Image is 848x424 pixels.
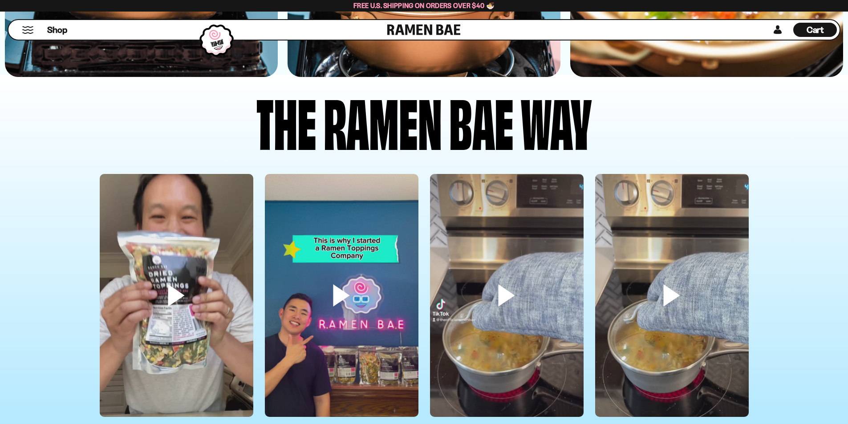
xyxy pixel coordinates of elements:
[521,86,592,154] div: WAY
[22,26,34,34] button: Mobile Menu Trigger
[793,20,837,40] div: Cart
[353,1,495,10] span: Free U.S. Shipping on Orders over $40 🍜
[256,86,316,154] div: THE
[449,86,514,154] div: BAE
[47,24,67,36] span: Shop
[807,24,824,35] span: Cart
[47,23,67,37] a: Shop
[324,86,442,154] div: RAMEN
